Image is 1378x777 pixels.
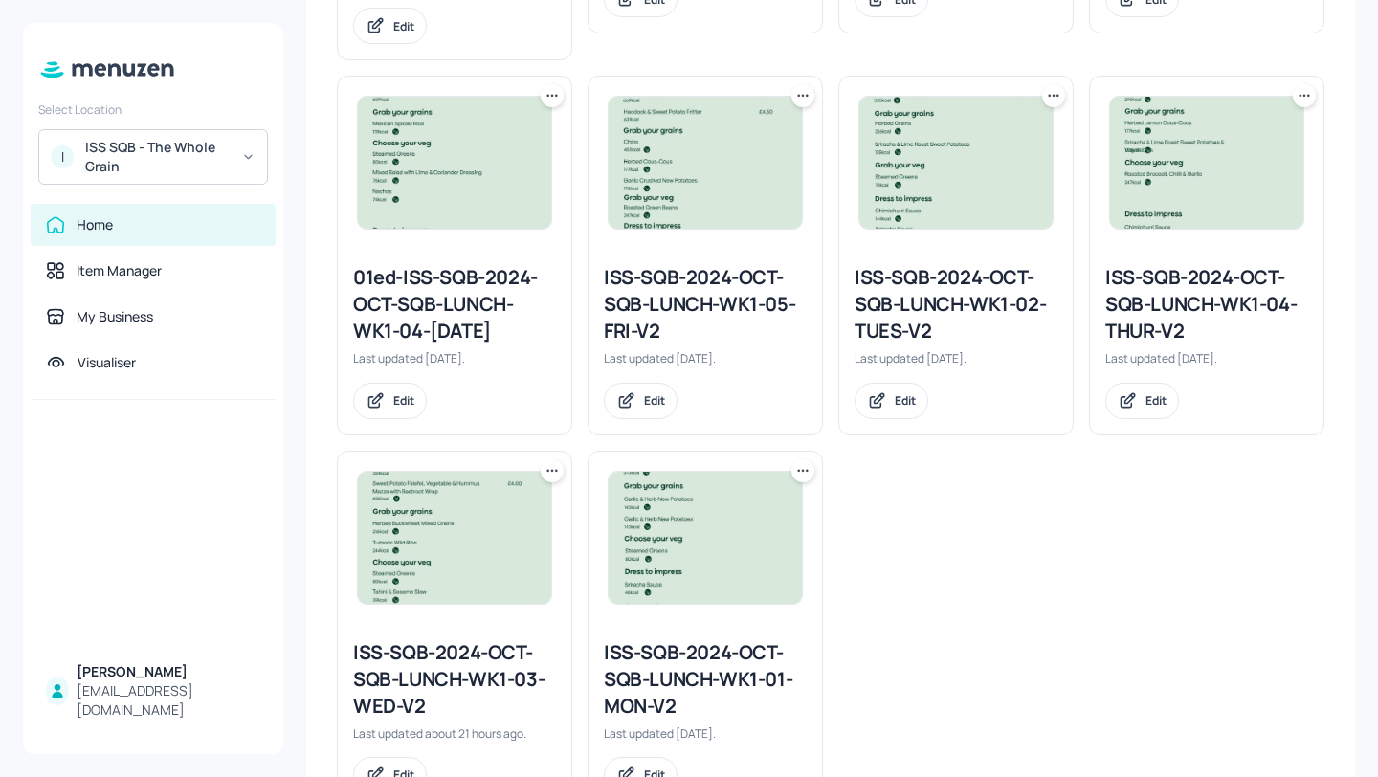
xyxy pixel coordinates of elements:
div: Home [77,215,113,234]
div: Last updated [DATE]. [604,725,807,742]
div: Last updated about 21 hours ago. [353,725,556,742]
div: ISS-SQB-2024-OCT-SQB-LUNCH-WK1-04-THUR-V2 [1105,264,1308,344]
div: I [51,145,74,168]
img: 2025-04-10-1744282762302dfq4xk4wk4s.jpeg [358,97,551,229]
div: Edit [1145,392,1167,409]
img: 2025-07-25-1753442231135gm4a12liwy5.jpeg [609,97,802,229]
div: Last updated [DATE]. [855,350,1057,366]
div: [PERSON_NAME] [77,662,260,681]
div: Select Location [38,101,268,118]
div: ISS-SQB-2024-OCT-SQB-LUNCH-WK1-02-TUES-V2 [855,264,1057,344]
div: ISS-SQB-2024-OCT-SQB-LUNCH-WK1-05-FRI-V2 [604,264,807,344]
div: My Business [77,307,153,326]
div: Edit [393,18,414,34]
div: [EMAIL_ADDRESS][DOMAIN_NAME] [77,681,260,720]
div: 01ed-ISS-SQB-2024-OCT-SQB-LUNCH-WK1-04-[DATE] [353,264,556,344]
img: 2025-09-19-1758280318935m8z6lonr0h.jpeg [609,472,802,604]
div: Last updated [DATE]. [353,350,556,366]
img: 2025-09-24-175871066462816vwq4r3vdaj.jpeg [358,472,551,604]
div: Edit [895,392,916,409]
div: Last updated [DATE]. [1105,350,1308,366]
div: ISS SQB - The Whole Grain [85,138,230,176]
img: 2025-09-04-1756974334092ls8cn1op2r.jpeg [1110,97,1303,229]
img: 2025-07-17-175276292398386lxdfqve8t.jpeg [859,97,1053,229]
div: ISS-SQB-2024-OCT-SQB-LUNCH-WK1-03-WED-V2 [353,639,556,720]
div: Item Manager [77,261,162,280]
div: Last updated [DATE]. [604,350,807,366]
div: Edit [644,392,665,409]
div: ISS-SQB-2024-OCT-SQB-LUNCH-WK1-01-MON-V2 [604,639,807,720]
div: Edit [393,392,414,409]
div: Visualiser [78,353,136,372]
